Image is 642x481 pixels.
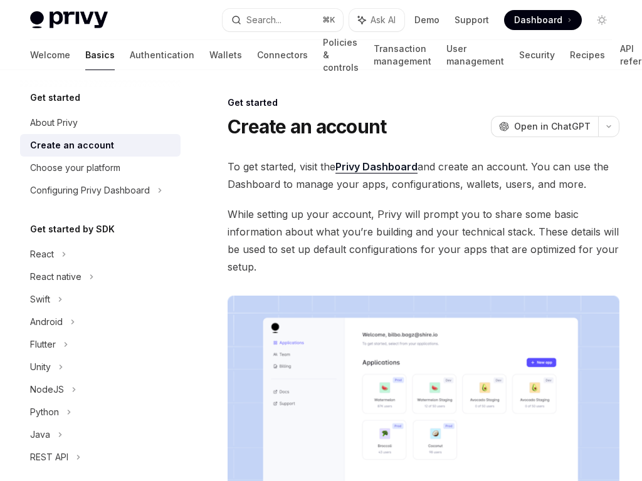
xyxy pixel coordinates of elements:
button: Open in ChatGPT [491,116,598,137]
button: Search...⌘K [223,9,344,31]
div: NodeJS [30,382,64,397]
div: Create an account [30,138,114,153]
a: Choose your platform [20,157,181,179]
div: Configuring Privy Dashboard [30,183,150,198]
div: Get started [228,96,619,109]
span: Open in ChatGPT [514,120,591,133]
a: Demo [414,14,439,26]
a: Connectors [257,40,308,70]
div: Choose your platform [30,160,120,175]
div: Python [30,405,59,420]
div: Search... [246,13,282,28]
span: While setting up your account, Privy will prompt you to share some basic information about what y... [228,205,619,276]
a: Support [455,14,489,26]
a: About Privy [20,111,181,134]
div: Unity [30,359,51,375]
div: Swift [30,292,50,307]
img: light logo [30,11,108,29]
div: Android [30,314,63,329]
a: User management [446,40,504,70]
div: Flutter [30,337,56,352]
button: Ask AI [349,9,404,31]
a: Transaction management [374,40,431,70]
a: Recipes [570,40,605,70]
h5: Get started [30,90,80,105]
span: ⌘ K [322,15,335,25]
a: Wallets [209,40,242,70]
button: Toggle dark mode [592,10,612,30]
div: About Privy [30,115,78,130]
div: REST API [30,450,68,465]
a: Authentication [130,40,194,70]
a: Dashboard [504,10,582,30]
h1: Create an account [228,115,386,138]
div: React [30,247,54,262]
div: React native [30,269,82,284]
div: Java [30,427,50,442]
a: Security [519,40,555,70]
span: Dashboard [514,14,562,26]
a: Privy Dashboard [335,160,418,173]
a: Create an account [20,134,181,157]
a: Welcome [30,40,70,70]
h5: Get started by SDK [30,222,115,237]
a: Policies & controls [323,40,359,70]
a: Basics [85,40,115,70]
span: To get started, visit the and create an account. You can use the Dashboard to manage your apps, c... [228,158,619,193]
span: Ask AI [371,14,396,26]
